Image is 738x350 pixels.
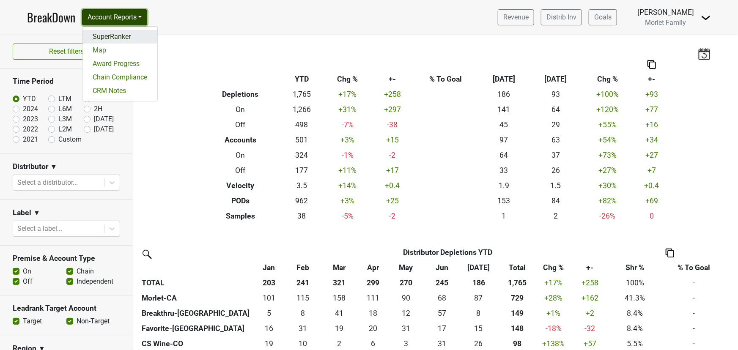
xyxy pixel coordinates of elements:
[323,338,356,349] div: 2
[324,71,372,87] th: Chg %
[324,132,372,148] td: +3 %
[634,148,670,163] td: +27
[637,7,694,18] div: [PERSON_NAME]
[359,293,386,304] div: 111
[58,124,72,134] label: L2M
[58,94,71,104] label: LTM
[569,260,611,275] th: +-: activate to sort column ascending
[634,117,670,132] td: +16
[140,260,253,275] th: &nbsp;: activate to sort column ascending
[582,163,633,178] td: +27 %
[478,193,529,208] td: 153
[82,84,157,98] a: CRM Notes
[321,306,357,321] td: 40.667
[611,306,659,321] td: 8.4%
[285,245,611,260] th: Distributor Depletions YTD
[388,321,424,336] td: 30.581
[499,293,536,304] div: 729
[571,308,609,319] div: +2
[426,293,458,304] div: 68
[497,275,538,290] th: 1,765
[530,193,582,208] td: 84
[611,290,659,306] td: 41.3%
[58,114,72,124] label: L3M
[388,306,424,321] td: 12
[424,290,460,306] td: 68
[582,148,633,163] td: +73 %
[497,260,538,275] th: Total: activate to sort column ascending
[285,321,321,336] td: 30.833
[255,293,283,304] div: 101
[324,193,372,208] td: +3 %
[94,124,114,134] label: [DATE]
[287,308,319,319] div: 8
[23,114,38,124] label: 2023
[201,178,280,193] th: Velocity
[582,193,633,208] td: +82 %
[499,308,536,319] div: 149
[58,104,72,114] label: L6M
[140,275,253,290] th: TOTAL
[461,260,497,275] th: Jul: activate to sort column ascending
[23,104,38,114] label: 2024
[388,260,424,275] th: May: activate to sort column ascending
[582,279,598,287] span: +258
[698,48,711,60] img: last_updated_date
[499,338,536,349] div: 98
[280,87,324,102] td: 1,765
[634,132,670,148] td: +34
[50,162,57,172] span: ▼
[666,249,674,257] img: Copy to clipboard
[424,306,460,321] td: 57.255
[611,275,659,290] td: 100%
[201,117,280,132] th: Off
[280,163,324,178] td: 177
[23,316,42,326] label: Target
[462,308,495,319] div: 8
[324,117,372,132] td: -7 %
[390,293,422,304] div: 90
[280,178,324,193] td: 3.5
[372,193,413,208] td: +25
[280,117,324,132] td: 498
[13,44,120,60] button: Reset filters
[462,293,495,304] div: 87
[321,275,357,290] th: 321
[462,323,495,334] div: 15
[201,132,280,148] th: Accounts
[77,276,113,287] label: Independent
[280,132,324,148] td: 501
[426,323,458,334] div: 17
[372,87,413,102] td: +258
[461,275,497,290] th: 186
[201,163,280,178] th: Off
[634,178,670,193] td: +0.4
[659,260,729,275] th: % To Goal: activate to sort column ascending
[530,178,582,193] td: 1.5
[358,290,388,306] td: 111
[478,71,529,87] th: [DATE]
[659,290,729,306] td: -
[372,102,413,117] td: +297
[461,290,497,306] td: 87
[94,104,102,114] label: 2H
[611,260,659,275] th: Shr %: activate to sort column ascending
[426,338,458,349] div: 31
[424,260,460,275] th: Jun: activate to sort column ascending
[253,260,285,275] th: Jan: activate to sort column ascending
[321,260,357,275] th: Mar: activate to sort column ascending
[538,321,569,336] td: -18 %
[287,338,319,349] div: 10
[140,290,253,306] th: Morlet-CA
[478,163,529,178] td: 33
[462,338,495,349] div: 26
[359,323,386,334] div: 20
[499,323,536,334] div: 148
[582,178,633,193] td: +30 %
[280,71,324,87] th: YTD
[27,8,75,26] a: BreakDown
[426,308,458,319] div: 57
[372,208,413,224] td: -2
[33,208,40,218] span: ▼
[359,338,386,349] div: 6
